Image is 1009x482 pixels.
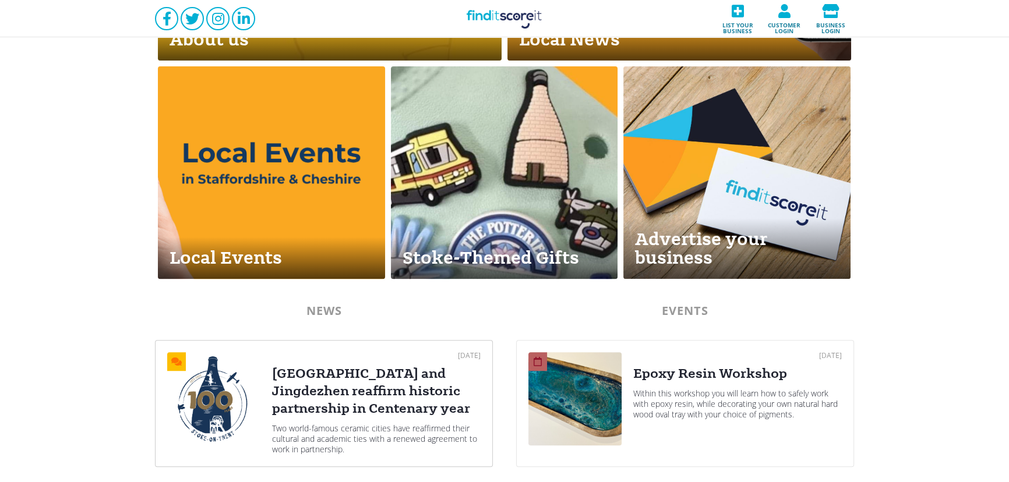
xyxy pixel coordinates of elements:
[155,305,493,317] div: NEWS
[761,1,807,37] a: Customer login
[714,1,761,37] a: List your business
[155,340,493,467] a: [DATE][GEOGRAPHIC_DATA] and Jingdezhen reaffirm historic partnership in Centenary yearTwo world-f...
[516,305,854,317] div: EVENTS
[623,218,851,279] div: Advertise your business
[391,237,618,279] div: Stoke-Themed Gifts
[623,66,851,279] a: Advertise your business
[633,365,842,382] div: Epoxy Resin Workshop
[718,18,757,34] span: List your business
[158,19,502,61] div: About us
[764,18,804,34] span: Customer login
[391,66,618,279] a: Stoke-Themed Gifts
[272,423,481,455] div: Two world-famous ceramic cities have reaffirmed their cultural and academic ties with a renewed a...
[633,352,842,359] div: [DATE]
[633,388,842,420] div: Within this workshop you will learn how to safely work with epoxy resin, while decorating your ow...
[158,66,385,279] a: Local Events
[272,365,481,417] div: [GEOGRAPHIC_DATA] and Jingdezhen reaffirm historic partnership in Centenary year
[507,19,851,61] div: Local News
[272,352,481,359] div: [DATE]
[158,237,385,279] div: Local Events
[811,18,851,34] span: Business login
[807,1,854,37] a: Business login
[516,340,854,467] a: [DATE]Epoxy Resin WorkshopWithin this workshop you will learn how to safely work with epoxy resin...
